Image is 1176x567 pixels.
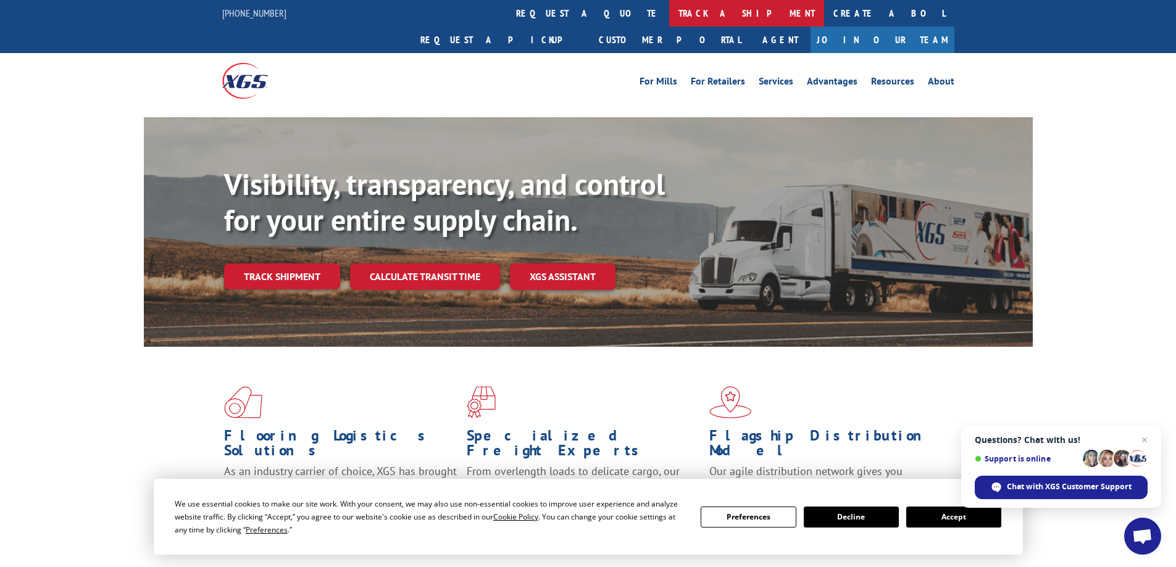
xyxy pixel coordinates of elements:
div: Chat with XGS Customer Support [975,476,1148,499]
span: Chat with XGS Customer Support [1007,481,1132,492]
a: XGS ASSISTANT [510,263,615,290]
span: Cookie Policy [493,511,538,522]
h1: Flagship Distribution Model [709,428,943,464]
a: Agent [750,27,811,53]
a: For Mills [640,77,677,90]
div: Cookie Consent Prompt [154,479,1023,555]
button: Preferences [701,507,796,528]
button: Accept [906,507,1001,528]
div: Open chat [1124,518,1161,555]
a: Customer Portal [590,27,750,53]
b: Visibility, transparency, and control for your entire supply chain. [224,165,665,239]
h1: Specialized Freight Experts [467,428,700,464]
a: Advantages [807,77,857,90]
span: Close chat [1137,432,1152,447]
img: xgs-icon-flagship-distribution-model-red [709,386,752,418]
a: Services [759,77,793,90]
a: About [928,77,954,90]
a: Request a pickup [411,27,590,53]
span: Questions? Chat with us! [975,435,1148,445]
a: Join Our Team [811,27,954,53]
button: Decline [804,507,899,528]
span: As an industry carrier of choice, XGS has brought innovation and dedication to flooring logistics... [224,464,457,508]
p: From overlength loads to delicate cargo, our experienced staff knows the best way to move your fr... [467,464,700,519]
a: For Retailers [691,77,745,90]
a: Calculate transit time [350,263,500,290]
a: Resources [871,77,914,90]
img: xgs-icon-total-supply-chain-intelligence-red [224,386,262,418]
a: Track shipment [224,263,340,289]
span: Support is online [975,454,1078,463]
img: xgs-icon-focused-on-flooring-red [467,386,496,418]
span: Our agile distribution network gives you nationwide inventory management on demand. [709,464,936,493]
div: We use essential cookies to make our site work. With your consent, we may also use non-essential ... [175,497,686,536]
h1: Flooring Logistics Solutions [224,428,457,464]
a: [PHONE_NUMBER] [222,7,286,19]
span: Preferences [246,524,288,535]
